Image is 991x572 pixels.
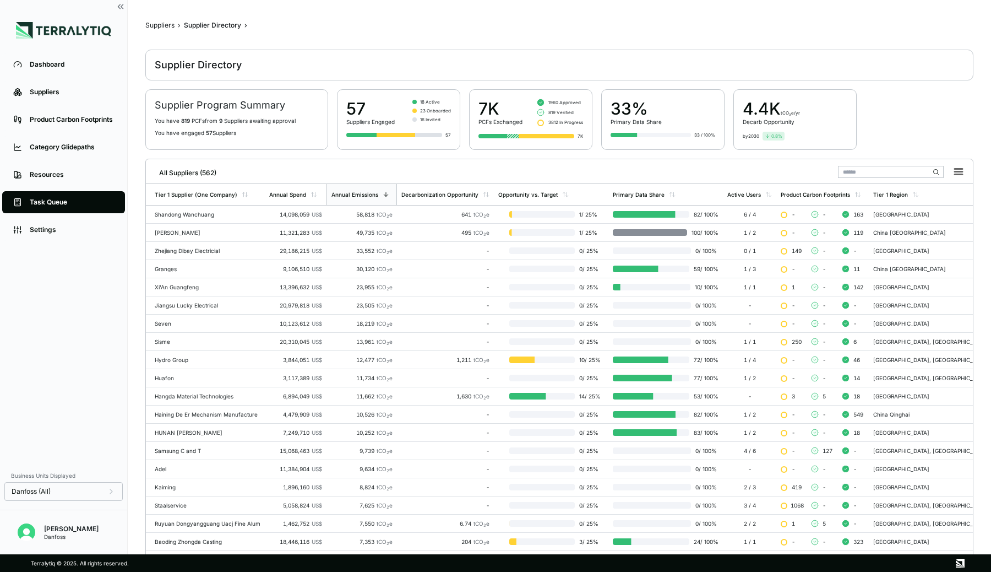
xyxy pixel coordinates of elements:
[727,484,772,490] div: 2 / 3
[155,320,260,327] div: Seven
[401,211,489,218] div: 641
[30,60,114,69] div: Dashboard
[30,143,114,152] div: Category Glidepaths
[853,411,863,418] span: 549
[791,502,804,509] span: 1068
[331,357,393,363] div: 12,477
[853,247,857,254] span: -
[269,447,322,454] div: 15,068,463
[12,487,51,496] span: Danfoss (All)
[331,229,393,236] div: 49,735
[823,211,826,218] span: -
[312,484,322,490] span: US$
[377,320,393,327] span: tCO e
[30,170,114,179] div: Resources
[781,191,850,198] div: Product Carbon Footprints
[691,484,718,490] span: 0 / 100 %
[401,429,489,436] div: -
[331,447,393,454] div: 9,739
[575,484,604,490] span: 0 / 25 %
[401,320,489,327] div: -
[727,411,772,418] div: 1 / 2
[823,320,826,327] span: -
[689,211,718,218] span: 82 / 100 %
[548,119,583,126] span: 3812 In Progress
[823,484,826,490] span: -
[312,447,322,454] span: US$
[312,247,322,254] span: US$
[792,429,795,436] span: -
[269,266,322,272] div: 9,106,510
[781,110,800,116] span: tCO₂e/yr
[206,129,213,136] span: 57
[30,198,114,207] div: Task Queue
[853,338,857,345] span: 6
[690,284,718,290] span: 10 / 100 %
[473,211,489,218] span: tCO e
[386,305,389,310] sub: 2
[873,191,908,198] div: Tier 1 Region
[743,99,800,118] div: 4.4 K
[346,118,395,125] div: Suppliers Engaged
[331,302,393,309] div: 23,505
[386,505,389,510] sub: 2
[727,375,772,381] div: 1 / 2
[269,284,322,290] div: 13,396,632
[727,302,772,309] div: -
[691,302,718,309] span: 0 / 100 %
[269,320,322,327] div: 10,123,612
[792,411,795,418] span: -
[377,447,393,454] span: tCO e
[155,211,260,218] div: Shandong Wanchuang
[853,375,860,381] span: 14
[689,411,718,418] span: 82 / 100 %
[386,359,389,364] sub: 2
[30,115,114,124] div: Product Carbon Footprints
[346,99,395,118] div: 57
[269,302,322,309] div: 20,979,818
[386,450,389,455] sub: 2
[155,484,260,490] div: Kaiming
[386,414,389,419] sub: 2
[401,466,489,472] div: -
[312,466,322,472] span: US$
[575,466,604,472] span: 0 / 25 %
[155,191,237,198] div: Tier 1 Supplier (One Company)
[386,232,389,237] sub: 2
[727,266,772,272] div: 1 / 3
[823,357,826,363] span: -
[145,21,175,30] div: Suppliers
[331,247,393,254] div: 33,552
[823,429,826,436] span: -
[244,21,247,30] span: ›
[377,357,393,363] span: tCO e
[377,429,393,436] span: tCO e
[575,320,604,327] span: 0 / 25 %
[792,375,795,381] span: -
[401,375,489,381] div: -
[155,447,260,454] div: Samsung C and T
[575,284,604,290] span: 0 / 25 %
[823,502,826,509] span: -
[853,429,860,436] span: 18
[312,429,322,436] span: US$
[853,393,860,400] span: 18
[269,466,322,472] div: 11,384,904
[792,393,795,400] span: 3
[155,520,260,527] div: Ruyuan Dongyangguang Uacj Fine Alum
[401,357,489,363] div: 1,211
[181,117,190,124] span: 819
[691,447,718,454] span: 0 / 100 %
[401,502,489,509] div: -
[853,229,863,236] span: 119
[377,302,393,309] span: tCO e
[16,22,111,39] img: Logo
[420,116,440,123] span: 16 Invited
[331,502,393,509] div: 7,625
[575,266,604,272] span: 0 / 25 %
[331,466,393,472] div: 9,634
[401,284,489,290] div: -
[312,375,322,381] span: US$
[823,247,826,254] span: -
[377,502,393,509] span: tCO e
